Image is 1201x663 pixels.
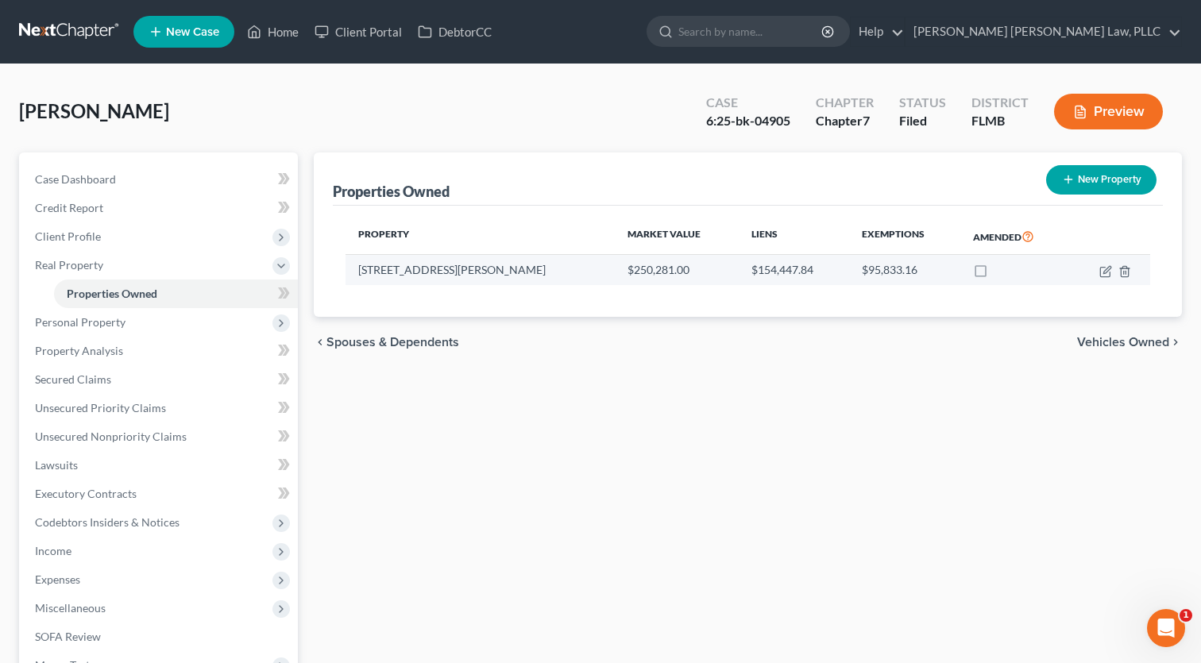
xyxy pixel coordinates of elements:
div: Filed [899,112,946,130]
button: Preview [1054,94,1163,129]
th: Exemptions [849,218,960,255]
div: Chapter [816,112,874,130]
span: Real Property [35,258,103,272]
a: Client Portal [307,17,410,46]
div: Properties Owned [333,182,450,201]
th: Property [346,218,615,255]
span: Personal Property [35,315,126,329]
div: Chapter [816,94,874,112]
span: Unsecured Priority Claims [35,401,166,414]
iframe: Intercom live chat [1147,609,1185,647]
a: DebtorCC [410,17,500,46]
span: Income [35,544,71,557]
th: Liens [739,218,849,255]
span: Property Analysis [35,344,123,357]
a: Properties Owned [54,279,298,308]
span: SOFA Review [35,630,101,643]
span: Spouses & Dependents [326,336,459,349]
span: Unsecured Nonpriority Claims [35,430,187,443]
span: Credit Report [35,201,103,214]
span: Vehicles Owned [1077,336,1169,349]
th: Market Value [615,218,740,255]
span: Case Dashboard [35,172,116,186]
a: Credit Report [22,194,298,222]
span: Executory Contracts [35,487,137,500]
span: 7 [863,113,870,128]
button: Vehicles Owned chevron_right [1077,336,1182,349]
span: Secured Claims [35,372,111,386]
a: Secured Claims [22,365,298,394]
span: Lawsuits [35,458,78,472]
td: $154,447.84 [739,255,849,285]
button: New Property [1046,165,1157,195]
span: Codebtors Insiders & Notices [35,515,180,529]
span: [PERSON_NAME] [19,99,169,122]
input: Search by name... [678,17,824,46]
i: chevron_left [314,336,326,349]
div: FLMB [971,112,1029,130]
span: Miscellaneous [35,601,106,615]
a: Case Dashboard [22,165,298,194]
a: Unsecured Priority Claims [22,394,298,422]
th: Amended [960,218,1070,255]
div: Case [706,94,790,112]
div: 6:25-bk-04905 [706,112,790,130]
a: Property Analysis [22,337,298,365]
span: 1 [1180,609,1192,622]
a: Executory Contracts [22,480,298,508]
a: Unsecured Nonpriority Claims [22,422,298,451]
span: Expenses [35,572,80,586]
button: chevron_left Spouses & Dependents [314,336,459,349]
a: Lawsuits [22,451,298,480]
i: chevron_right [1169,336,1182,349]
span: New Case [166,26,219,38]
td: [STREET_ADDRESS][PERSON_NAME] [346,255,615,285]
td: $95,833.16 [849,255,960,285]
a: Home [239,17,307,46]
span: Client Profile [35,229,101,243]
div: Status [899,94,946,112]
a: [PERSON_NAME] [PERSON_NAME] Law, PLLC [906,17,1181,46]
span: Properties Owned [67,287,157,300]
a: Help [851,17,904,46]
a: SOFA Review [22,623,298,651]
div: District [971,94,1029,112]
td: $250,281.00 [615,255,740,285]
